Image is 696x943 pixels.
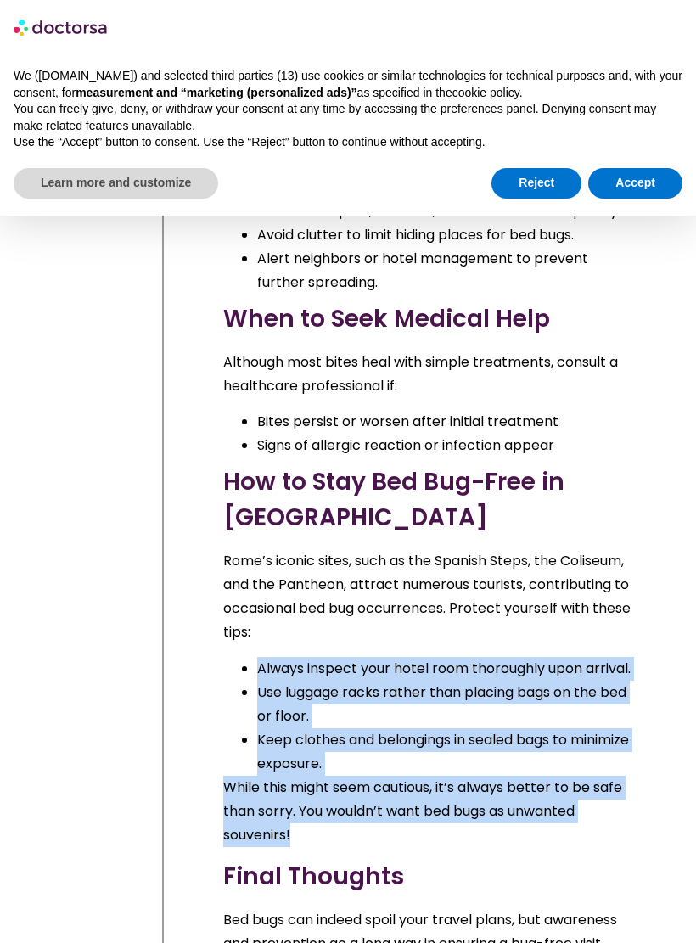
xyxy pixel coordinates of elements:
p: Rome’s iconic sites, such as the Spanish Steps, the Coliseum, and the Pantheon, attract numerous ... [223,549,637,644]
li: Use luggage racks rather than placing bags on the bed or floor. [257,681,637,728]
li: Bites persist or worsen after initial treatment [257,410,637,434]
li: Alert neighbors or hotel management to prevent further spreading. [257,247,637,295]
p: We ([DOMAIN_NAME]) and selected third parties (13) use cookies or similar technologies for techni... [14,68,682,101]
h3: Final Thoughts [223,859,637,895]
h3: When to Seek Medical Help [223,301,637,337]
p: Use the “Accept” button to consent. Use the “Reject” button to continue without accepting. [14,134,682,151]
h3: How to Stay Bed Bug-Free in [GEOGRAPHIC_DATA] [223,464,637,536]
p: While this might seem cautious, it’s always better to be safe than sorry. You wouldn’t want bed b... [223,776,637,847]
img: logo [14,14,109,41]
p: Although most bites heal with simple treatments, consult a healthcare professional if: [223,351,637,398]
button: Learn more and customize [14,168,218,199]
li: Signs of allergic reaction or infection appear [257,434,637,457]
a: cookie policy [452,86,519,99]
li: Avoid clutter to limit hiding places for bed bugs. [257,223,637,247]
button: Accept [588,168,682,199]
p: You can freely give, deny, or withdraw your consent at any time by accessing the preferences pane... [14,101,682,134]
li: Always inspect your hotel room thoroughly upon arrival. [257,657,637,681]
strong: measurement and “marketing (personalized ads)” [76,86,356,99]
button: Reject [491,168,581,199]
li: Keep clothes and belongings in sealed bags to minimize exposure. [257,728,637,776]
